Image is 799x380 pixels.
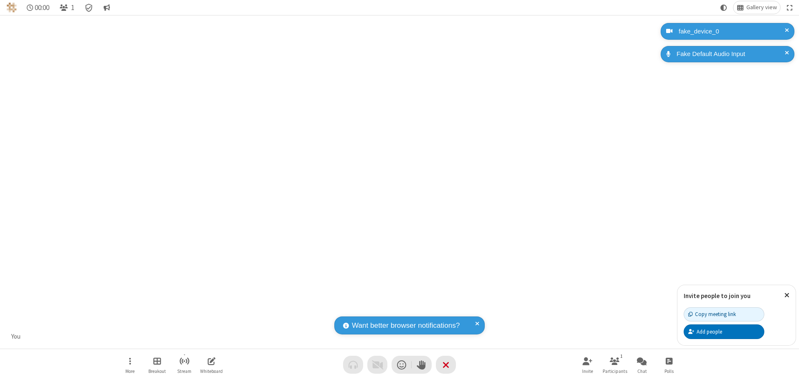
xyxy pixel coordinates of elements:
[582,369,593,374] span: Invite
[733,1,780,14] button: Change layout
[199,353,224,377] button: Open shared whiteboard
[81,1,97,14] div: Meeting details Encryption enabled
[575,353,600,377] button: Invite participants (Alt+I)
[367,356,387,374] button: Video
[657,353,682,377] button: Open poll
[746,4,777,11] span: Gallery view
[392,356,412,374] button: Send a reaction
[177,369,191,374] span: Stream
[117,353,142,377] button: Open menu
[7,3,17,13] img: QA Selenium DO NOT DELETE OR CHANGE
[618,352,625,360] div: 1
[412,356,432,374] button: Raise hand
[200,369,223,374] span: Whiteboard
[145,353,170,377] button: Manage Breakout Rooms
[436,356,456,374] button: End or leave meeting
[35,4,49,12] span: 00:00
[172,353,197,377] button: Start streaming
[784,1,796,14] button: Fullscreen
[778,285,796,306] button: Close popover
[71,4,74,12] span: 1
[717,1,730,14] button: Using system theme
[343,356,363,374] button: Audio problem - check your Internet connection or call by phone
[674,49,788,59] div: Fake Default Audio Input
[603,369,627,374] span: Participants
[8,332,24,342] div: You
[352,320,460,331] span: Want better browser notifications?
[629,353,654,377] button: Open chat
[56,1,78,14] button: Open participant list
[684,292,751,300] label: Invite people to join you
[125,369,135,374] span: More
[684,324,764,339] button: Add people
[684,307,764,321] button: Copy meeting link
[688,310,736,318] div: Copy meeting link
[23,1,53,14] div: Timer
[602,353,627,377] button: Open participant list
[100,1,113,14] button: Conversation
[148,369,166,374] span: Breakout
[637,369,647,374] span: Chat
[664,369,674,374] span: Polls
[676,27,788,36] div: fake_device_0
